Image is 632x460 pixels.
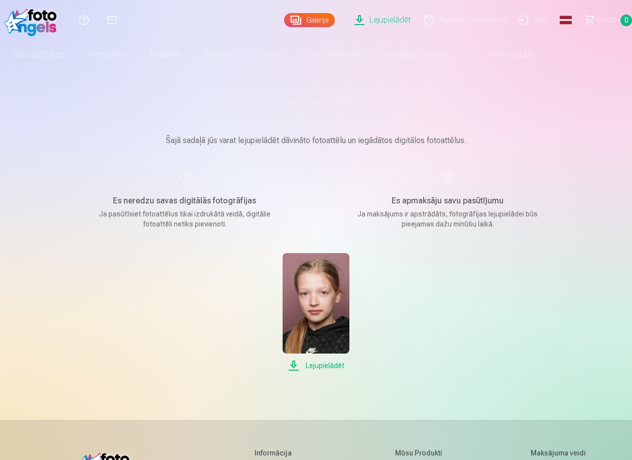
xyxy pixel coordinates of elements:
[255,448,313,458] h5: Informācija
[352,209,543,229] p: Ja maksājums ir apstrādāts, fotogrāfijas lejupielādei būs pieejamas dažu minūšu laikā.
[374,40,459,68] a: Atslēgu piekariņi
[283,253,349,372] a: Lejupielādēt
[352,195,543,207] h5: Es apmaksāju savu pasūtījumu
[459,40,545,68] a: Visi produkti
[284,13,335,27] a: Galerija
[4,4,62,36] img: /fa1
[89,195,280,207] h5: Es neredzu savas digitālās fotogrāfijas
[192,40,242,68] a: Krūzes
[65,92,567,110] h1: Lejupielādēt
[296,40,374,68] a: Foto kalendāri
[596,14,616,26] span: Grozs
[242,40,296,68] a: Suvenīri
[76,40,138,68] a: Komplekti
[65,135,567,147] p: Šajā sadaļā jūs varat lejupielādēt dāvināto fotoattēlu un iegādātos digitālos fotoattēlus.
[283,360,349,372] span: Lejupielādēt
[531,448,586,458] h5: Maksājuma veidi
[89,209,280,229] p: Ja pasūtīsiet fotoattēlus tikai izdrukātā veidā, digitālie fotoattēli netiks pievienoti.
[620,15,632,26] span: 0
[395,448,448,458] h5: Mūsu produkti
[138,40,192,68] a: Magnēti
